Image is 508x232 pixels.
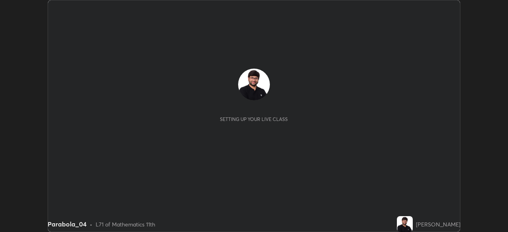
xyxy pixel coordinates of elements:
div: Setting up your live class [220,116,288,122]
div: [PERSON_NAME] [416,220,460,228]
div: Parabola_04 [48,219,87,229]
div: • [90,220,92,228]
img: b848fd764a7e4825a0166bdee03c910a.jpg [397,216,413,232]
div: L71 of Mathematics 11th [96,220,155,228]
img: b848fd764a7e4825a0166bdee03c910a.jpg [238,69,270,100]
